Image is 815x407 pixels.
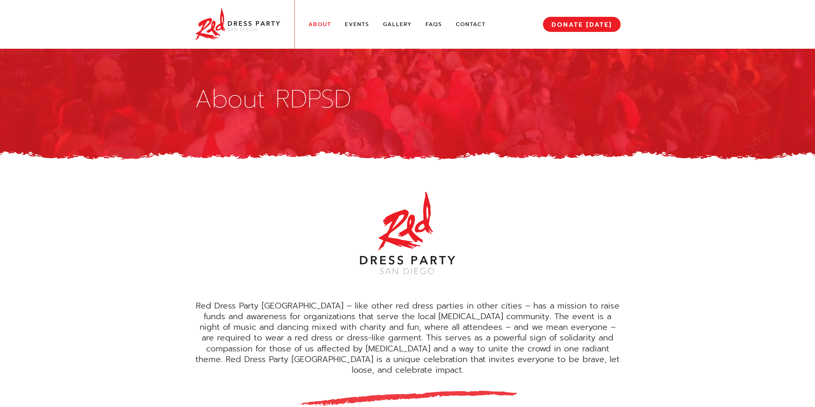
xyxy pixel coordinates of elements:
a: DONATE [DATE] [543,17,621,32]
img: Red Dress Party San Diego [195,7,281,42]
a: Contact [456,21,486,28]
div: Red Dress Party [GEOGRAPHIC_DATA] – like other red dress parties in other cities – has a mission ... [195,301,621,375]
a: Gallery [383,21,412,28]
a: About [308,21,331,28]
a: Events [345,21,369,28]
a: FAQs [426,21,442,28]
h1: About RDPSD [195,87,621,112]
